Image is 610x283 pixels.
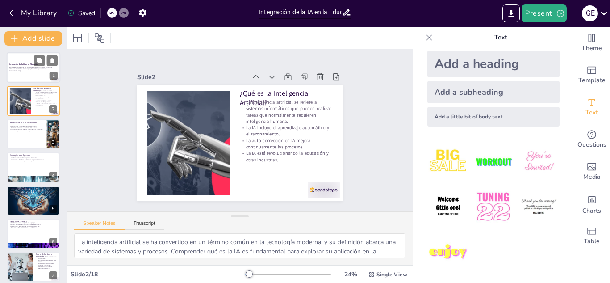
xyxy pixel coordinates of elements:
[259,6,342,19] input: Insert title
[10,125,44,127] p: La IA permite la personalización del aprendizaje.
[10,127,44,129] p: Facilita la administración de tareas para docentes.
[522,4,566,22] button: Present
[137,73,246,81] div: Slide 2
[574,220,610,252] div: Add a table
[10,187,57,190] p: Desafíos de la Integración de la IA
[49,205,57,213] div: 5
[10,224,57,225] p: Análisis predictivo para identificar estudiantes en riesgo.
[7,86,60,115] div: 2
[94,33,105,43] span: Position
[7,52,60,83] div: 1
[74,233,405,258] textarea: La inteligencia artificial se ha convertido en un término común en la tecnología moderna, y su de...
[585,108,598,118] span: Text
[9,63,38,65] strong: Integración de la IA en la Educación
[427,107,560,127] div: Add a little bit of body text
[9,67,58,70] p: Esta presentación aborda el uso correcto de la inteligencia artificial en ambientes educativos, e...
[7,119,60,149] div: 3
[7,6,61,20] button: My Library
[4,31,62,46] button: Add slide
[10,130,44,132] p: Mejora la experiencia educativa en general.
[33,99,57,102] p: La auto-corrección en IA mejora continuamente los procesos.
[574,59,610,91] div: Add ready made slides
[36,256,57,259] p: La evolución de la IA promete nuevas oportunidades.
[10,157,57,159] p: Implementación de chatbots para resolver dudas.
[427,186,469,228] img: 4.jpeg
[10,190,57,192] p: Resistencia al cambio en la adopción de nuevas tecnologías.
[10,122,44,124] p: Beneficios de la IA en la Educación
[33,89,57,96] p: La inteligencia artificial se refiere a sistemas informáticos que pueden realizar tareas que norm...
[7,252,60,282] div: 7
[10,194,57,195] p: Abordar estos desafíos es crucial para el éxito.
[36,263,57,266] p: Importancia de mantener a los educadores actualizados.
[427,141,469,182] img: 1.jpeg
[71,270,245,279] div: Slide 2 / 18
[34,55,45,66] button: Duplicate Slide
[427,81,560,103] div: Add a subheading
[574,123,610,156] div: Get real-time input from your audience
[240,125,332,138] p: La IA incluye el aprendizaje automático y el razonamiento.
[240,99,332,124] p: La inteligencia artificial se refiere a sistemas informáticos que pueden realizar tareas que norm...
[49,138,57,146] div: 3
[574,156,610,188] div: Add images, graphics, shapes or video
[427,51,560,77] div: Add a heading
[10,227,57,229] p: Potencial de la IA para transformar la educación.
[472,186,514,228] img: 5.jpeg
[10,189,57,190] p: Capacitación docente es un desafío clave.
[10,220,57,223] p: Ejemplos de Uso de IA
[436,27,565,48] p: Text
[36,253,57,258] p: Futuro de la IA en la Educación
[7,152,60,182] div: 4
[10,156,57,157] p: Uso de plataformas de aprendizaje adaptativo.
[33,87,57,92] p: ¿Qué es la Inteligencia Artificial?
[577,140,606,150] span: Questions
[125,220,164,230] button: Transcript
[49,238,57,246] div: 6
[74,220,125,230] button: Speaker Notes
[578,76,606,85] span: Template
[240,137,332,150] p: La auto-corrección en IA mejora continuamente los procesos.
[574,188,610,220] div: Add charts and graphs
[376,271,407,278] span: Single View
[71,31,85,45] div: Layout
[240,150,332,163] p: La IA está revolucionando la educación y otras industrias.
[581,43,602,53] span: Theme
[67,9,95,17] div: Saved
[47,55,58,66] button: Delete Slide
[10,154,57,156] p: Estrategias para Docentes
[10,225,57,227] p: Herramientas de creación de contenido automatizado.
[240,89,332,108] p: ¿Qué es la Inteligencia Artificial?
[582,4,598,22] button: G E
[472,141,514,182] img: 2.jpeg
[574,91,610,123] div: Add text boxes
[36,266,57,269] p: Colaboración entre docentes y expertos en tecnología.
[33,96,57,99] p: La IA incluye el aprendizaje automático y el razonamiento.
[10,192,57,194] p: Preocupaciones sobre privacidad y ética.
[7,219,60,249] div: 6
[10,159,57,161] p: Herramientas de análisis de datos para mejorar el rendimiento.
[574,27,610,59] div: Change the overall theme
[36,260,57,263] p: Herramientas más sofisticadas para docentes.
[582,206,601,216] span: Charts
[427,232,469,273] img: 7.jpeg
[518,186,560,228] img: 6.jpeg
[49,105,57,113] div: 2
[583,172,601,182] span: Media
[584,237,600,246] span: Table
[33,103,57,106] p: La IA está revolucionando la educación y otras industrias.
[49,271,57,279] div: 7
[340,270,361,279] div: 24 %
[7,186,60,215] div: 5
[502,4,520,22] button: Export to PowerPoint
[518,141,560,182] img: 3.jpeg
[10,129,44,131] p: Proporciona retroalimentación instantánea a los estudiantes.
[50,72,58,80] div: 1
[10,161,57,162] p: Enriquecimiento de la experiencia de aprendizaje.
[9,70,58,72] p: Generated with [URL]
[582,5,598,21] div: G E
[49,172,57,180] div: 4
[10,222,57,224] p: Sistemas de tutoría inteligente como ejemplo.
